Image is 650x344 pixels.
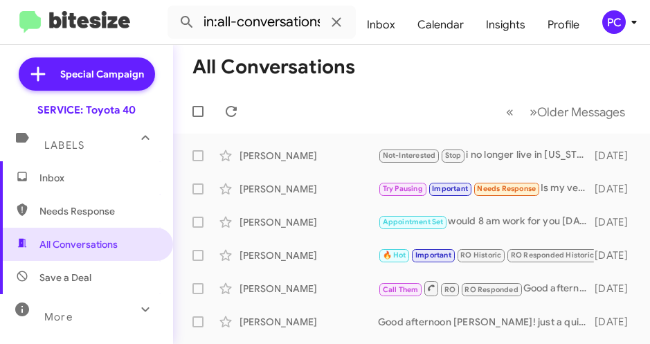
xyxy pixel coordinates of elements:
div: [DATE] [594,282,639,296]
div: Hey [PERSON_NAME], so my car needs oil change can I come now if there is availability? [378,247,594,263]
input: Search [168,6,356,39]
nav: Page navigation example [498,98,633,126]
div: [DATE] [594,215,639,229]
div: [DATE] [594,149,639,163]
span: « [506,103,514,120]
div: Is my vehicle still covered for the free oil change [378,181,594,197]
span: Try Pausing [383,184,423,193]
h1: All Conversations [192,56,355,78]
a: Calendar [406,5,475,45]
a: Profile [536,5,590,45]
span: Call Them [383,285,419,294]
div: Good afternoon [PERSON_NAME]! just a quick note, even if your vehicle isn’t showing as due, Toyot... [378,315,594,329]
div: would 8 am work for you [DATE]? [378,214,594,230]
div: PC [602,10,626,34]
span: 🔥 Hot [383,251,406,260]
span: Not-Interested [383,151,436,160]
div: [DATE] [594,182,639,196]
span: Appointment Set [383,217,444,226]
span: RO Responded [464,285,518,294]
a: Insights [475,5,536,45]
div: [DATE] [594,315,639,329]
a: Inbox [356,5,406,45]
span: Important [432,184,468,193]
span: RO Responded Historic [511,251,594,260]
div: [PERSON_NAME] [240,182,378,196]
div: Good afternoon! I saw that you gave us a call earlier and just wanted to check in to see if you w... [378,280,594,297]
span: All Conversations [39,237,118,251]
button: Next [521,98,633,126]
span: Special Campaign [60,67,144,81]
span: RO Historic [460,251,501,260]
div: SERVICE: Toyota 40 [37,103,136,117]
span: Save a Deal [39,271,91,284]
span: RO [444,285,455,294]
div: [PERSON_NAME] [240,282,378,296]
div: [PERSON_NAME] [240,315,378,329]
span: Stop [445,151,462,160]
span: » [530,103,537,120]
span: Labels [44,139,84,152]
div: i no longer live in [US_STATE] can you guys please stop texting me [378,147,594,163]
span: Needs Response [477,184,536,193]
span: Important [415,251,451,260]
div: [PERSON_NAME] [240,149,378,163]
a: Special Campaign [19,57,155,91]
div: [DATE] [594,248,639,262]
span: Needs Response [39,204,157,218]
div: [PERSON_NAME] [240,248,378,262]
button: Previous [498,98,522,126]
button: PC [590,10,635,34]
div: [PERSON_NAME] [240,215,378,229]
span: Older Messages [537,105,625,120]
span: Inbox [39,171,157,185]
